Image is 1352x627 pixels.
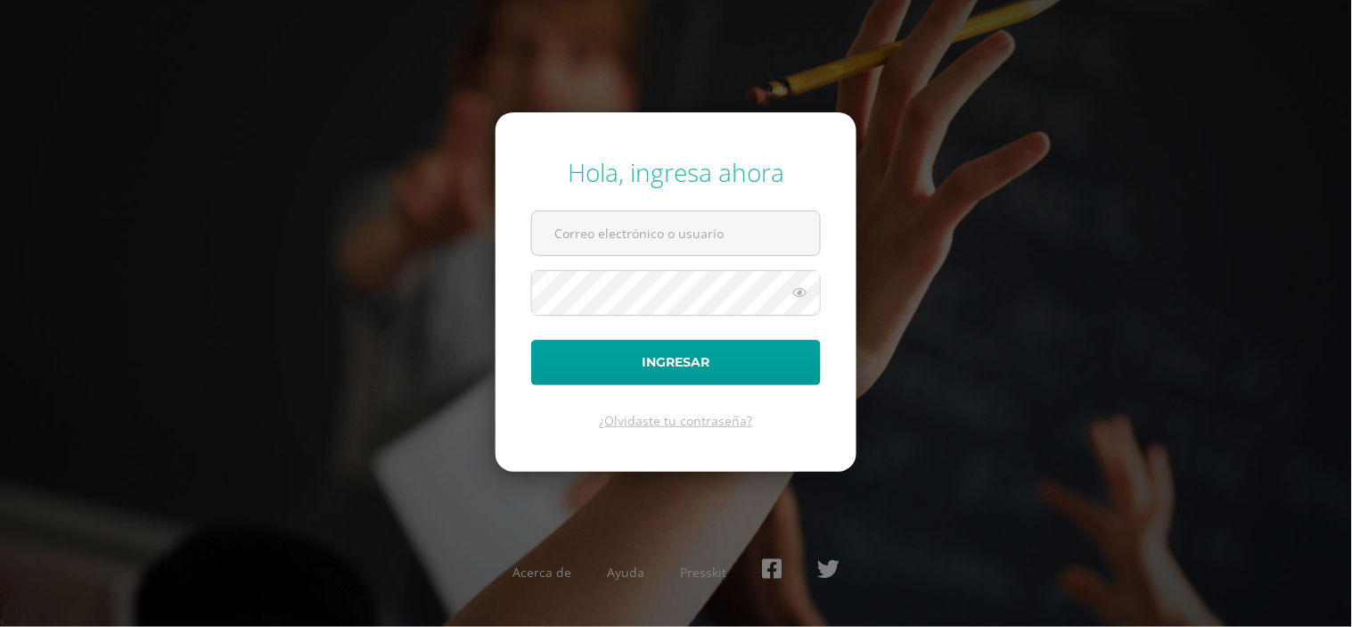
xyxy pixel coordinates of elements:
[607,564,644,581] a: Ayuda
[600,412,753,429] a: ¿Olvidaste tu contraseña?
[531,340,821,385] button: Ingresar
[680,564,726,581] a: Presskit
[512,564,571,581] a: Acerca de
[532,211,820,255] input: Correo electrónico o usuario
[531,155,821,189] div: Hola, ingresa ahora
